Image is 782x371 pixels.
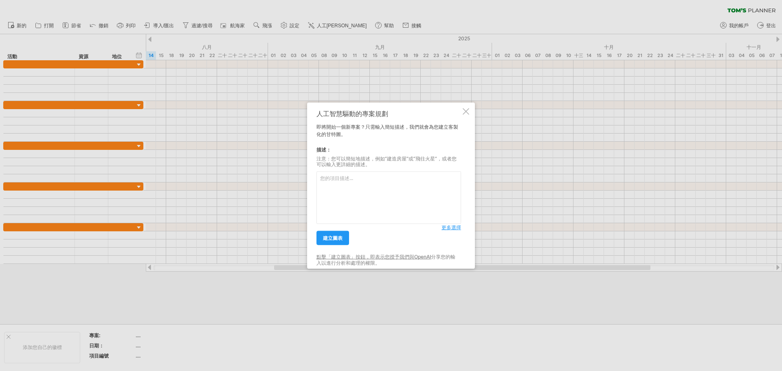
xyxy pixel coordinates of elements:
[316,254,431,260] a: 點擊「建立圖表」按鈕，即表示您授予我們與OpenAI
[442,224,461,231] font: 更多選擇
[323,235,343,241] font: 建立圖表
[316,231,349,245] a: 建立圖表
[316,155,457,167] font: 注意：您可以簡短地描述，例如“建造房屋”或“飛往火星”，或者您可以輸入更詳細的描述。
[316,254,455,266] font: 分享您的輸入
[442,224,461,231] a: 更多選擇
[316,146,331,152] font: 描述：
[316,123,458,137] font: 即將開始一個新專案？只需輸入簡短描述，我們就會為您建立客製化的甘特圖。
[316,109,388,117] font: 人工智慧驅動的專案規劃
[321,259,380,266] font: 以進行分析和處理的權限。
